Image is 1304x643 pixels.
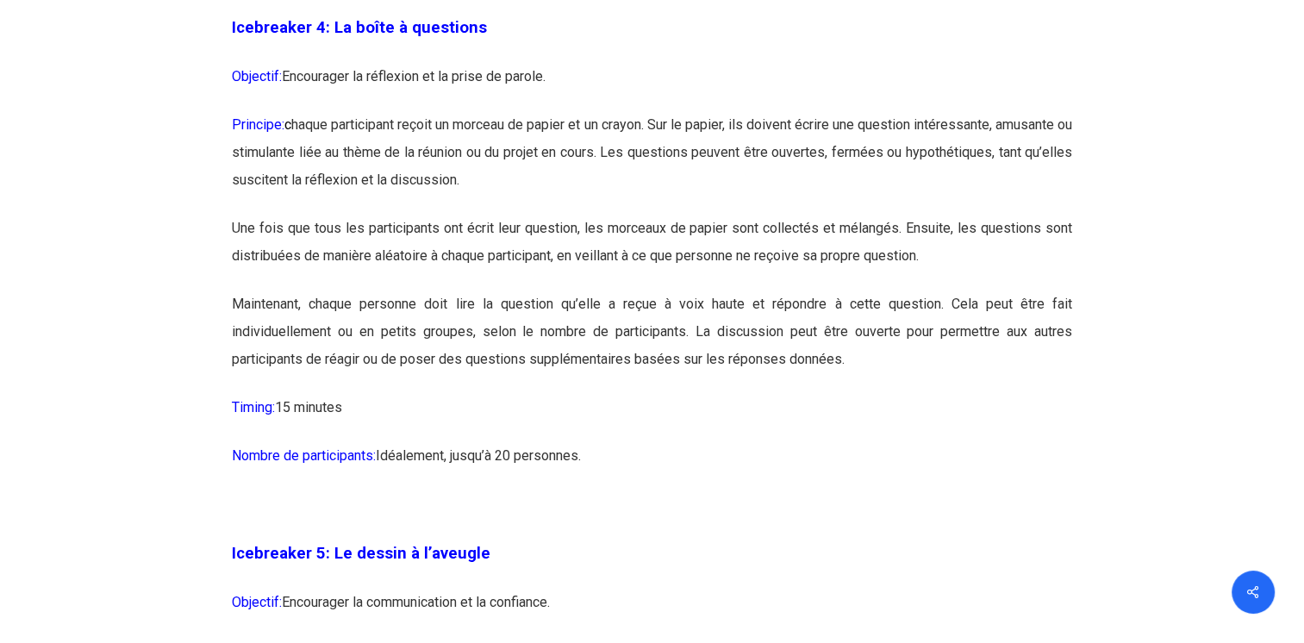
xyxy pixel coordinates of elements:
[232,290,1072,394] p: Maintenant, chaque personne doit lire la question qu’elle a reçue à voix haute et répondre à cett...
[232,593,282,609] span: Objectif:
[232,394,1072,442] p: 15 minutes
[232,68,282,84] span: Objectif:
[232,18,487,37] span: Icebreaker 4: La boîte à questions
[232,63,1072,111] p: Encourager la réflexion et la prise de parole.
[232,116,291,133] span: Principe:
[232,399,275,415] span: Timing:
[232,111,1072,215] p: haque participant reçoit un morceau de papier et un crayon. Sur le papier, ils doivent écrire une...
[232,447,376,464] span: Nombre de participants:
[232,442,1072,490] p: Idéalement, jusqu’à 20 personnes.
[232,215,1072,290] p: Une fois que tous les participants ont écrit leur question, les morceaux de papier sont collectés...
[232,588,1072,636] p: Encourager la communication et la confiance.
[284,116,291,133] span: c
[232,543,490,562] span: Icebreaker 5: Le dessin à l’aveugle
